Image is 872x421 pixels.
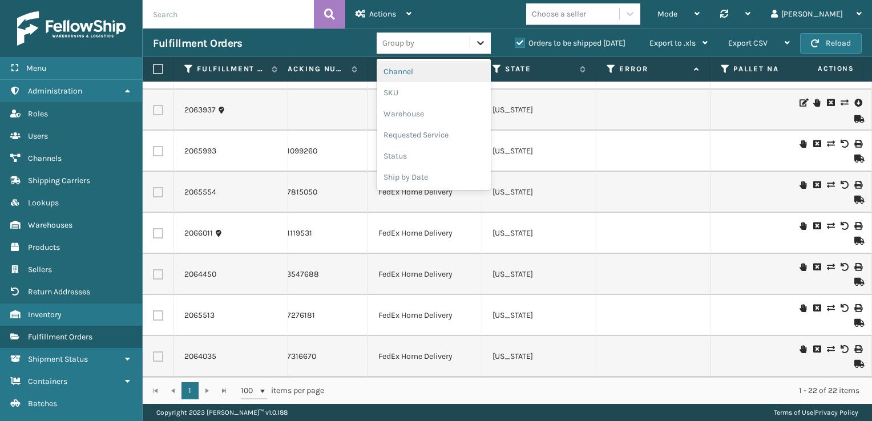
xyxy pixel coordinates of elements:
span: Batches [28,399,57,408]
i: On Hold [800,263,806,271]
i: Print Label [854,345,861,353]
i: Void Label [841,181,847,189]
i: Mark as Shipped [854,196,861,204]
i: Void Label [841,345,847,353]
td: UPS 3 Day Select [368,90,482,131]
div: Group by [382,37,414,49]
td: FedEx Home Delivery [368,213,482,254]
span: Actions [369,9,396,19]
i: Void Label [841,140,847,148]
span: Users [28,131,48,141]
div: Channel [377,61,491,82]
label: Pallet Name [733,64,802,74]
span: Menu [26,63,46,73]
i: Cancel Fulfillment Order [813,304,820,312]
td: [US_STATE] [482,295,596,336]
i: Change shipping [827,222,834,230]
i: Cancel Fulfillment Order [813,263,820,271]
span: Sellers [28,265,52,274]
i: Mark as Shipped [854,319,861,327]
span: Export CSV [728,38,768,48]
i: Change shipping [827,140,834,148]
label: Error [619,64,688,74]
a: 2065993 [184,145,216,157]
td: [US_STATE] [482,131,596,172]
a: 2065554 [184,187,216,198]
td: [US_STATE] [482,254,596,295]
div: 1 - 22 of 22 items [340,385,859,396]
a: 2064035 [184,351,216,362]
td: FedEx Home Delivery [368,131,482,172]
i: On Hold [800,304,806,312]
a: 1 [181,382,199,399]
i: Cancel Fulfillment Order [813,345,820,353]
td: FedEx Home Delivery [368,295,482,336]
p: Copyright 2023 [PERSON_NAME]™ v 1.0.188 [156,404,288,421]
td: [US_STATE] [482,213,596,254]
div: Status [377,145,491,167]
img: logo [17,11,126,46]
span: Lookups [28,198,59,208]
i: On Hold [800,345,806,353]
i: Cancel Fulfillment Order [813,222,820,230]
div: | [774,404,858,421]
a: 2063937 [184,104,216,116]
i: Print Label [854,140,861,148]
a: 2064450 [184,269,216,280]
span: Administration [28,86,82,96]
i: On Hold [813,99,820,107]
i: Cancel Fulfillment Order [813,140,820,148]
span: Roles [28,109,48,119]
i: Change shipping [841,99,847,107]
i: Print Label [854,304,861,312]
label: Orders to be shipped [DATE] [515,38,625,48]
i: Pull Label [854,97,861,108]
td: FedEx Home Delivery [368,336,482,377]
i: Mark as Shipped [854,278,861,286]
span: 100 [241,385,258,396]
span: Shipment Status [28,354,88,364]
label: Fulfillment Order Id [197,64,266,74]
i: Change shipping [827,345,834,353]
span: Products [28,242,60,252]
div: SKU [377,82,491,103]
i: Void Label [841,304,847,312]
label: State [505,64,574,74]
i: On Hold [800,222,806,230]
i: Cancel Fulfillment Order [813,181,820,189]
i: Mark as Shipped [854,115,861,123]
a: 392941119531 [264,228,312,238]
i: On Hold [800,181,806,189]
div: Warehouse [377,103,491,124]
label: Tracking Number [277,64,346,74]
span: Warehouses [28,220,72,230]
h3: Fulfillment Orders [153,37,242,50]
span: Inventory [28,310,62,319]
a: 392927316670 [264,351,316,361]
a: 884163547688 [264,269,319,279]
a: 2065513 [184,310,215,321]
td: [US_STATE] [482,172,596,213]
a: 2066011 [184,228,213,239]
div: Requested Service [377,124,491,145]
a: Terms of Use [774,408,813,416]
td: FedEx Home Delivery [368,254,482,295]
i: Mark as Shipped [854,360,861,368]
i: Change shipping [827,181,834,189]
div: Choose a seller [532,8,586,20]
button: Reload [800,33,862,54]
td: [US_STATE] [482,336,596,377]
span: Mode [657,9,677,19]
i: Edit [800,99,806,107]
i: Mark as Shipped [854,155,861,163]
td: [US_STATE] [482,90,596,131]
span: Fulfillment Orders [28,332,92,342]
i: Print Label [854,263,861,271]
i: Void Label [841,263,847,271]
span: Channels [28,153,62,163]
span: Export to .xls [649,38,696,48]
td: FedEx Home Delivery [368,172,482,213]
i: Change shipping [827,304,834,312]
a: 392937276181 [264,310,315,320]
span: Return Addresses [28,287,90,297]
